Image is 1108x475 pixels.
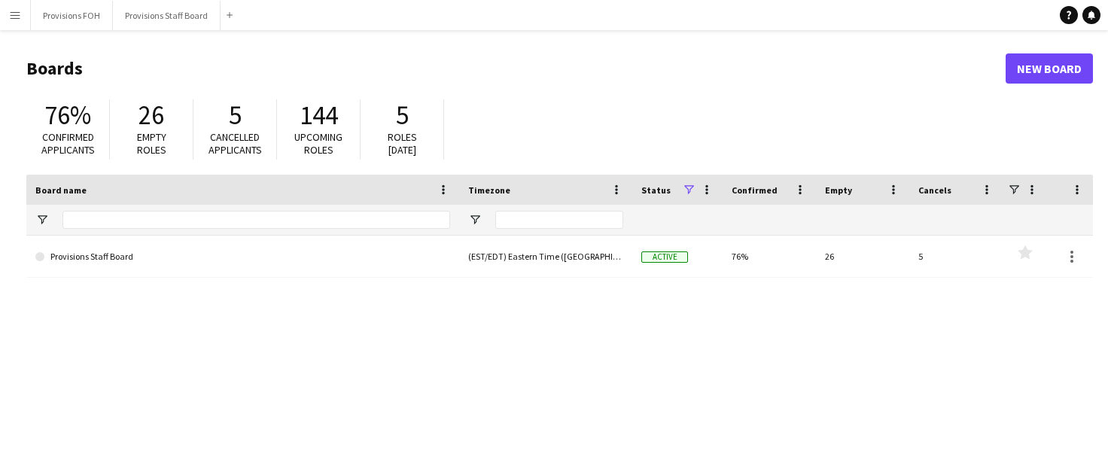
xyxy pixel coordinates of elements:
[909,236,1003,277] div: 5
[723,236,816,277] div: 76%
[35,184,87,196] span: Board name
[294,130,342,157] span: Upcoming roles
[825,184,852,196] span: Empty
[138,99,164,132] span: 26
[137,130,166,157] span: Empty roles
[396,99,409,132] span: 5
[1006,53,1093,84] a: New Board
[26,57,1006,80] h1: Boards
[468,184,510,196] span: Timezone
[459,236,632,277] div: (EST/EDT) Eastern Time ([GEOGRAPHIC_DATA] & [GEOGRAPHIC_DATA])
[44,99,91,132] span: 76%
[816,236,909,277] div: 26
[732,184,778,196] span: Confirmed
[35,213,49,227] button: Open Filter Menu
[300,99,338,132] span: 144
[62,211,450,229] input: Board name Filter Input
[35,236,450,278] a: Provisions Staff Board
[31,1,113,30] button: Provisions FOH
[641,184,671,196] span: Status
[918,184,951,196] span: Cancels
[113,1,221,30] button: Provisions Staff Board
[468,213,482,227] button: Open Filter Menu
[209,130,262,157] span: Cancelled applicants
[41,130,95,157] span: Confirmed applicants
[388,130,417,157] span: Roles [DATE]
[229,99,242,132] span: 5
[641,251,688,263] span: Active
[495,211,623,229] input: Timezone Filter Input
